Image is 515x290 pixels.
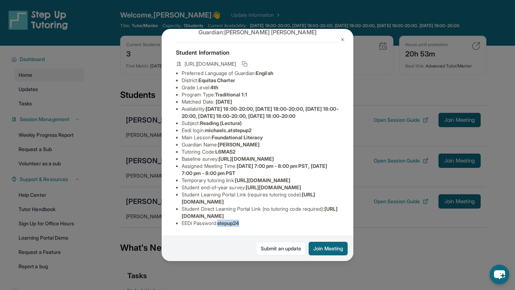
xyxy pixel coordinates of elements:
[182,70,339,77] li: Preferred Language of Guardian:
[200,120,242,126] span: Reading (Lectura)
[182,155,339,162] li: Baseline survey :
[217,220,239,226] span: stepup24
[198,77,235,83] span: Equitas Charter
[216,99,232,105] span: [DATE]
[215,149,235,155] span: L6MA52
[219,156,274,162] span: [URL][DOMAIN_NAME]
[256,242,306,255] a: Submit an update
[182,120,339,127] li: Subject :
[176,28,339,36] p: Guardian: [PERSON_NAME] [PERSON_NAME]
[256,70,273,76] span: English
[182,127,339,134] li: Eedi login :
[205,127,251,133] span: michaelc.atstepup2
[218,141,260,147] span: [PERSON_NAME]
[185,60,236,67] span: [URL][DOMAIN_NAME]
[182,77,339,84] li: District:
[182,205,339,220] li: Student Direct Learning Portal Link (no tutoring code required) :
[490,265,509,284] button: chat-button
[215,91,247,97] span: Traditional 1:1
[182,163,327,176] span: [DATE] 7:00 pm - 8:00 pm PST, [DATE] 7:00 pm - 8:00 pm PST
[235,177,290,183] span: [URL][DOMAIN_NAME]
[340,37,345,42] img: Close Icon
[182,134,339,141] li: Main Lesson :
[182,141,339,148] li: Guardian Name :
[240,60,249,68] button: Copy link
[246,184,301,190] span: [URL][DOMAIN_NAME]
[176,48,339,57] h4: Student Information
[182,84,339,91] li: Grade Level:
[182,191,339,205] li: Student Learning Portal Link (requires tutoring code) :
[182,162,339,177] li: Assigned Meeting Time :
[182,98,339,105] li: Matched Date:
[182,184,339,191] li: Student end-of-year survey :
[210,84,218,90] span: 4th
[212,134,263,140] span: Foundational Literacy
[182,91,339,98] li: Program Type:
[309,242,348,255] button: Join Meeting
[182,220,339,227] li: EEDI Password :
[182,148,339,155] li: Tutoring Code :
[182,106,339,119] span: [DATE] 18:00-20:00, [DATE] 18:00-20:00, [DATE] 18:00-20:00, [DATE] 18:00-20:00, [DATE] 18:00-20:00
[182,105,339,120] li: Availability:
[182,177,339,184] li: Temporary tutoring link :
